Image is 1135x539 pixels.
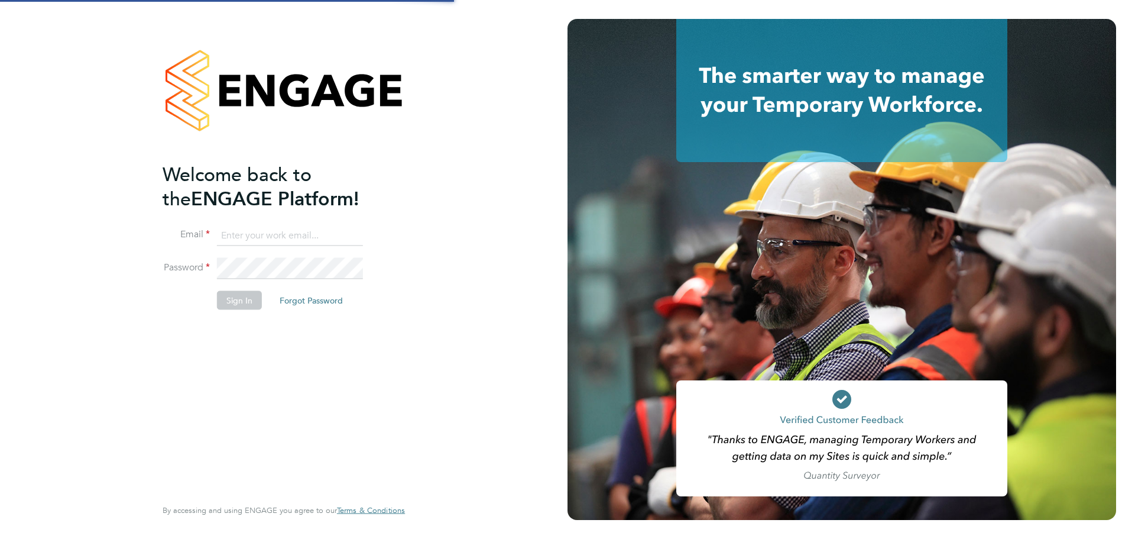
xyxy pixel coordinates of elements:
span: Welcome back to the [163,163,312,210]
label: Password [163,262,210,274]
span: Terms & Conditions [337,505,405,515]
a: Terms & Conditions [337,506,405,515]
h2: ENGAGE Platform! [163,162,393,211]
button: Forgot Password [270,291,352,310]
button: Sign In [217,291,262,310]
label: Email [163,228,210,241]
span: By accessing and using ENGAGE you agree to our [163,505,405,515]
input: Enter your work email... [217,225,363,246]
